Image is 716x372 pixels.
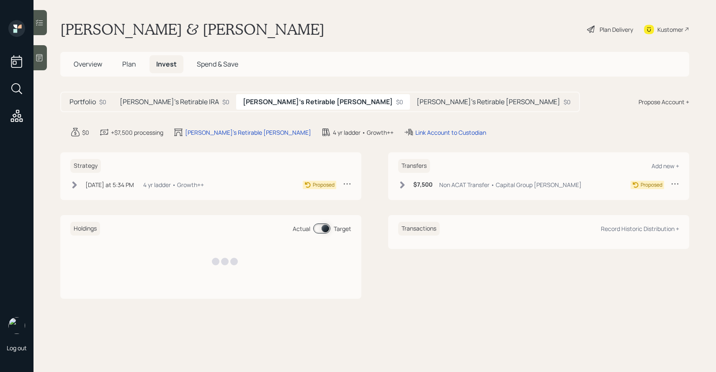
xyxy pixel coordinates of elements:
[293,224,310,233] div: Actual
[601,225,679,233] div: Record Historic Distribution +
[334,224,351,233] div: Target
[398,222,440,236] h6: Transactions
[600,25,633,34] div: Plan Delivery
[415,128,486,137] div: Link Account to Custodian
[657,25,683,34] div: Kustomer
[313,181,335,189] div: Proposed
[7,344,27,352] div: Log out
[85,180,134,189] div: [DATE] at 5:34 PM
[197,59,238,69] span: Spend & Save
[564,97,571,106] div: $0
[185,128,311,137] div: [PERSON_NAME]'s Retirable [PERSON_NAME]
[652,162,679,170] div: Add new +
[60,20,325,38] h1: [PERSON_NAME] & [PERSON_NAME]
[417,98,560,106] h5: [PERSON_NAME]'s Retirable [PERSON_NAME]
[122,59,136,69] span: Plan
[156,59,177,69] span: Invest
[70,159,101,173] h6: Strategy
[439,180,582,189] div: Non ACAT Transfer • Capital Group [PERSON_NAME]
[398,159,430,173] h6: Transfers
[120,98,219,106] h5: [PERSON_NAME]'s Retirable IRA
[413,181,433,188] h6: $7,500
[70,98,96,106] h5: Portfolio
[70,222,100,236] h6: Holdings
[396,97,403,106] div: $0
[333,128,394,137] div: 4 yr ladder • Growth++
[8,317,25,334] img: sami-boghos-headshot.png
[639,97,689,106] div: Propose Account +
[243,98,393,106] h5: [PERSON_NAME]'s Retirable [PERSON_NAME]
[143,180,204,189] div: 4 yr ladder • Growth++
[111,128,163,137] div: +$7,500 processing
[99,97,106,106] div: $0
[641,181,662,189] div: Proposed
[222,97,229,106] div: $0
[82,128,89,137] div: $0
[74,59,102,69] span: Overview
